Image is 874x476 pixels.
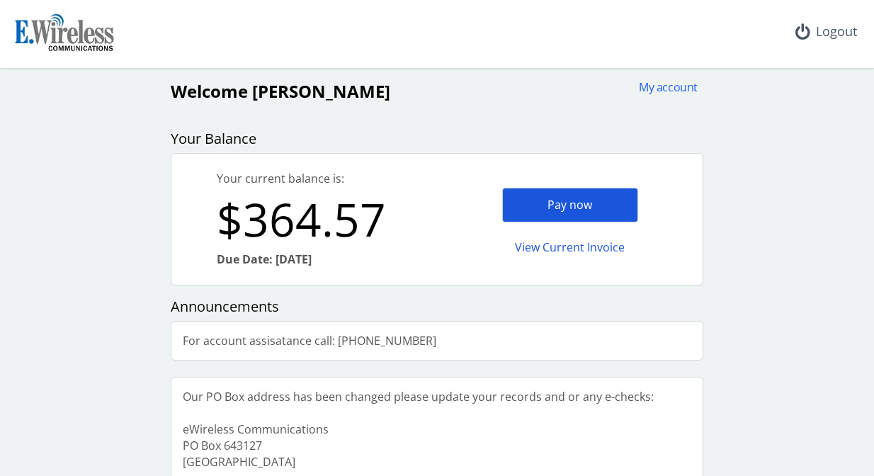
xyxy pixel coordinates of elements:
div: Your current balance is: [217,171,437,187]
span: [PERSON_NAME] [252,79,390,103]
span: Announcements [171,297,279,316]
span: Welcome [171,79,248,103]
div: View Current Invoice [502,231,638,264]
div: My account [630,79,698,96]
div: Pay now [502,188,638,222]
span: Your Balance [171,129,256,148]
div: $364.57 [217,187,437,251]
div: For account assisatance call: [PHONE_NUMBER] [171,322,448,361]
div: Due Date: [DATE] [217,251,437,268]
